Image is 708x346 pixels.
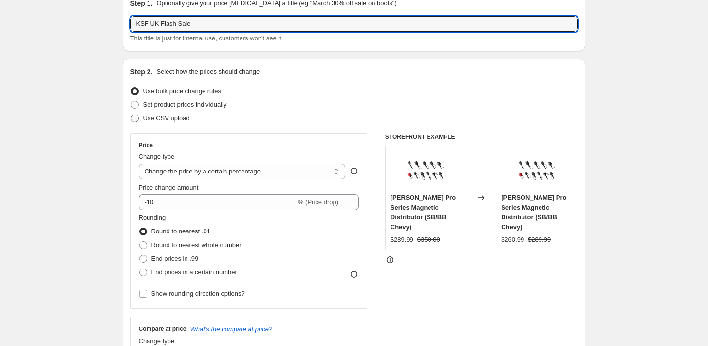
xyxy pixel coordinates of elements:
input: -15 [139,194,296,210]
span: Round to nearest whole number [151,241,242,249]
span: End prices in .99 [151,255,199,262]
h3: Compare at price [139,325,186,333]
div: $260.99 [501,235,524,245]
img: black-jack-pro-distributor-1171391036_80x.webp [406,151,445,190]
span: This title is just for internal use, customers won't see it [130,35,281,42]
span: % (Price drop) [298,198,338,206]
span: Use bulk price change rules [143,87,221,95]
div: $289.99 [391,235,413,245]
span: Use CSV upload [143,115,190,122]
strike: $350.00 [417,235,440,245]
h3: Price [139,141,153,149]
h2: Step 2. [130,67,153,77]
span: Set product prices individually [143,101,227,108]
img: black-jack-pro-distributor-1171391036_80x.webp [517,151,556,190]
button: What's the compare at price? [190,326,273,333]
span: Round to nearest .01 [151,228,210,235]
h6: STOREFRONT EXAMPLE [385,133,578,141]
input: 30% off holiday sale [130,16,578,32]
span: End prices in a certain number [151,269,237,276]
span: [PERSON_NAME] Pro Series Magnetic Distributor (SB/BB Chevy) [501,194,566,231]
span: Change type [139,337,175,345]
p: Select how the prices should change [156,67,260,77]
span: Rounding [139,214,166,221]
span: Show rounding direction options? [151,290,245,297]
strike: $289.99 [528,235,551,245]
span: Change type [139,153,175,160]
span: Price change amount [139,184,199,191]
span: [PERSON_NAME] Pro Series Magnetic Distributor (SB/BB Chevy) [391,194,456,231]
div: help [349,166,359,176]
